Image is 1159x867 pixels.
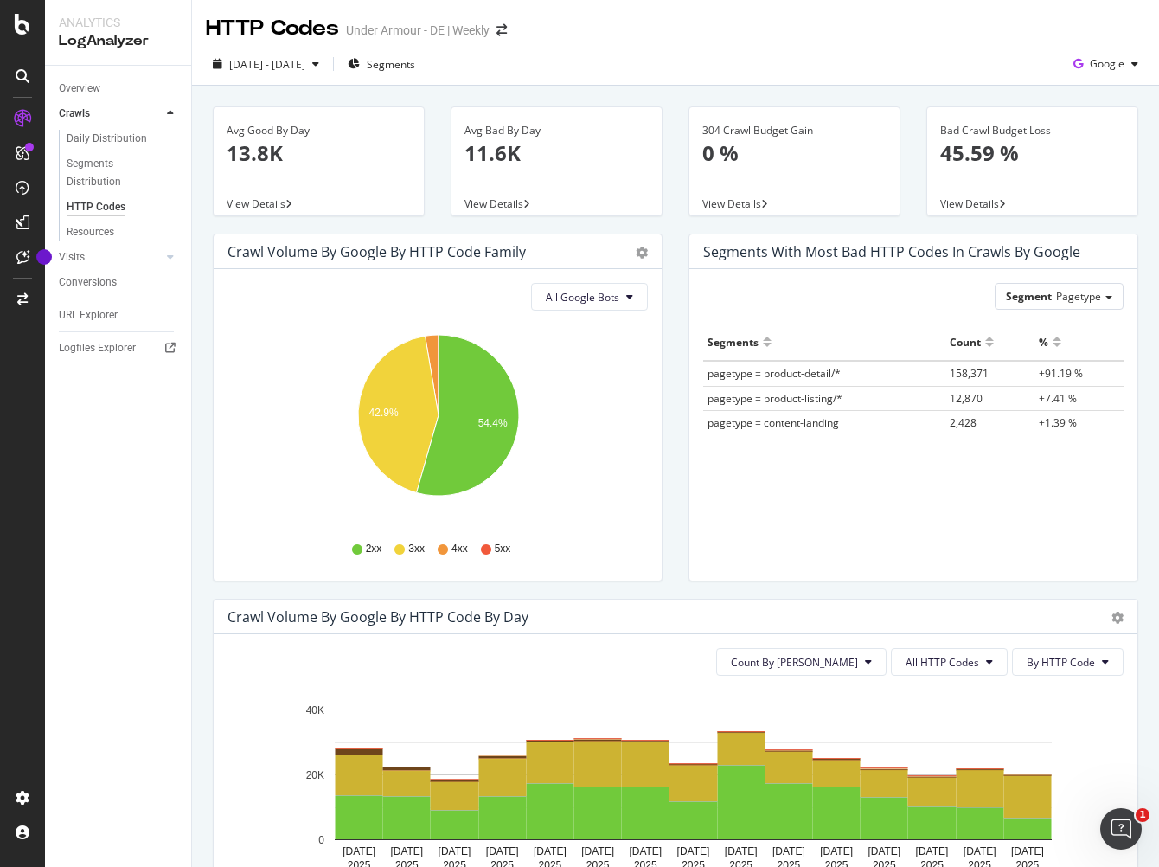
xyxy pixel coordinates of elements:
text: [DATE] [390,845,423,857]
text: [DATE] [772,845,805,857]
div: Visits [59,248,85,267]
text: [DATE] [725,845,758,857]
button: By HTTP Code [1012,648,1124,676]
a: Segments Distribution [67,155,179,191]
button: Google [1066,50,1145,78]
div: Segments Distribution [67,155,163,191]
a: HTTP Codes [67,198,179,216]
span: View Details [702,196,761,211]
div: Logfiles Explorer [59,339,136,357]
text: [DATE] [1011,845,1044,857]
span: pagetype = product-listing/* [708,391,842,406]
div: 304 Crawl Budget Gain [702,123,887,138]
span: +1.39 % [1039,415,1077,430]
a: Crawls [59,105,162,123]
text: [DATE] [534,845,567,857]
div: gear [636,247,648,259]
text: [DATE] [439,845,471,857]
span: Count By Day [731,655,858,670]
text: [DATE] [868,845,900,857]
iframe: Intercom live chat [1100,808,1142,850]
button: All Google Bots [531,283,648,311]
span: By HTTP Code [1027,655,1095,670]
a: URL Explorer [59,306,179,324]
text: 42.9% [369,407,399,419]
text: 40K [306,704,324,716]
div: Avg Bad By Day [464,123,649,138]
div: Crawl Volume by google by HTTP Code Family [227,243,526,260]
span: Segments [367,57,415,72]
div: % [1039,328,1048,356]
span: pagetype = product-detail/* [708,366,841,381]
div: Bad Crawl Budget Loss [940,123,1124,138]
span: 4xx [451,542,468,556]
text: [DATE] [916,845,949,857]
div: Segments [708,328,759,356]
text: 54.4% [478,417,508,429]
div: URL Explorer [59,306,118,324]
div: Avg Good By Day [227,123,411,138]
button: [DATE] - [DATE] [206,50,326,78]
p: 13.8K [227,138,411,168]
div: Crawls [59,105,90,123]
div: Under Armour - DE | Weekly [346,22,490,39]
text: [DATE] [629,845,662,857]
div: Resources [67,223,114,241]
span: 1 [1136,808,1149,822]
span: 5xx [495,542,511,556]
span: pagetype = content-landing [708,415,839,430]
div: gear [1111,612,1124,624]
div: Analytics [59,14,177,31]
a: Visits [59,248,162,267]
span: 158,371 [950,366,989,381]
div: LogAnalyzer [59,31,177,51]
span: [DATE] - [DATE] [229,57,305,72]
div: Count [950,328,981,356]
a: Conversions [59,273,179,292]
span: Google [1090,56,1124,71]
button: Count By [PERSON_NAME] [716,648,887,676]
div: arrow-right-arrow-left [496,24,507,36]
svg: A chart. [227,324,648,525]
span: View Details [227,196,285,211]
span: 2xx [366,542,382,556]
span: +91.19 % [1039,366,1083,381]
p: 11.6K [464,138,649,168]
text: [DATE] [820,845,853,857]
span: All Google Bots [546,290,619,305]
span: View Details [940,196,999,211]
span: 12,870 [950,391,983,406]
p: 45.59 % [940,138,1124,168]
p: 0 % [702,138,887,168]
a: Daily Distribution [67,130,179,148]
div: Conversions [59,273,117,292]
span: Pagetype [1056,289,1101,304]
span: 2,428 [950,415,977,430]
button: All HTTP Codes [891,648,1008,676]
span: View Details [464,196,523,211]
div: Overview [59,80,100,98]
span: 3xx [408,542,425,556]
div: HTTP Codes [67,198,125,216]
text: [DATE] [486,845,519,857]
a: Overview [59,80,179,98]
div: HTTP Codes [206,14,339,43]
text: [DATE] [964,845,996,857]
button: Segments [341,50,422,78]
text: [DATE] [677,845,710,857]
div: Daily Distribution [67,130,147,148]
span: Segment [1006,289,1052,304]
span: +7.41 % [1039,391,1077,406]
span: All HTTP Codes [906,655,979,670]
text: 0 [318,834,324,846]
div: Tooltip anchor [36,249,52,265]
a: Resources [67,223,179,241]
text: [DATE] [581,845,614,857]
text: [DATE] [343,845,375,857]
div: Crawl Volume by google by HTTP Code by Day [227,608,528,626]
div: Segments with most bad HTTP codes in Crawls by google [703,243,1080,260]
a: Logfiles Explorer [59,339,179,357]
text: 20K [306,769,324,781]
